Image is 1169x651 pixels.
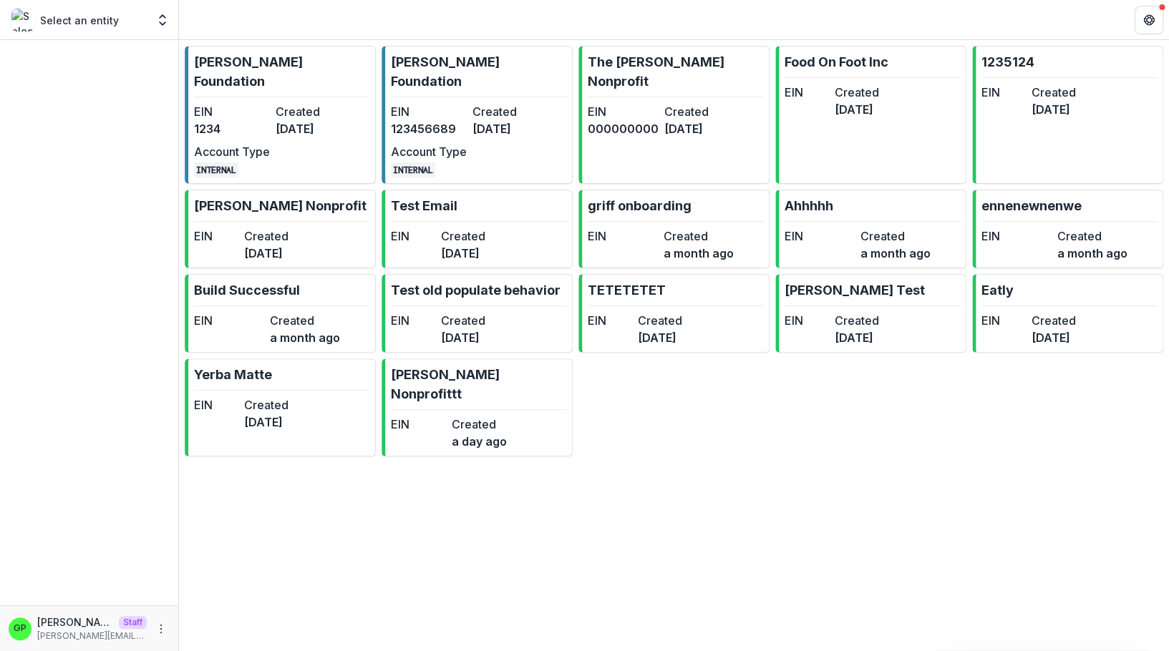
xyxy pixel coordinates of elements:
[391,196,457,215] p: Test Email
[194,365,272,384] p: Yerba Matte
[972,274,1163,353] a: EatlyEINCreated[DATE]
[785,84,829,101] dt: EIN
[391,162,435,177] code: INTERNAL
[37,630,147,642] p: [PERSON_NAME][EMAIL_ADDRESS][DOMAIN_NAME]
[194,143,270,160] dt: Account Type
[775,46,966,184] a: Food On Foot IncEINCreated[DATE]
[391,227,435,245] dt: EIN
[1032,84,1076,101] dt: Created
[972,190,1163,268] a: ennenewnenweEINCreateda month ago
[785,227,855,245] dt: EIN
[270,312,340,329] dt: Created
[664,120,735,137] dd: [DATE]
[835,329,879,346] dd: [DATE]
[785,52,888,72] p: Food On Foot Inc
[981,312,1026,329] dt: EIN
[382,358,573,456] a: [PERSON_NAME] NonprofitttEINCreateda day ago
[1135,6,1163,34] button: Get Help
[588,103,659,120] dt: EIN
[441,227,485,245] dt: Created
[578,190,770,268] a: griff onboardingEINCreateda month ago
[152,620,170,637] button: More
[276,120,351,137] dd: [DATE]
[638,312,682,329] dt: Created
[391,365,566,403] p: [PERSON_NAME] Nonprofittt
[1032,312,1076,329] dt: Created
[588,196,692,215] p: griff onboarding
[785,196,833,215] p: Ahhhhh
[775,274,966,353] a: [PERSON_NAME] TestEINCreated[DATE]
[775,190,966,268] a: AhhhhhEINCreateda month ago
[441,329,485,346] dd: [DATE]
[37,615,113,630] p: [PERSON_NAME]
[860,227,931,245] dt: Created
[578,46,770,184] a: The [PERSON_NAME] NonprofitEIN000000000Created[DATE]
[1032,329,1076,346] dd: [DATE]
[835,312,879,329] dt: Created
[152,6,173,34] button: Open entity switcher
[185,274,376,353] a: Build SuccessfulEINCreateda month ago
[1057,245,1127,262] dd: a month ago
[588,280,666,300] p: TETETETET
[194,280,300,300] p: Build Successful
[391,120,467,137] dd: 123456689
[588,312,632,329] dt: EIN
[472,103,548,120] dt: Created
[382,46,573,184] a: [PERSON_NAME] FoundationEIN123456689Created[DATE]Account TypeINTERNAL
[391,52,566,91] p: [PERSON_NAME] Foundation
[391,103,467,120] dt: EIN
[194,162,238,177] code: INTERNAL
[835,101,879,118] dd: [DATE]
[972,46,1163,184] a: 1235124EINCreated[DATE]
[244,396,288,413] dt: Created
[835,84,879,101] dt: Created
[382,190,573,268] a: Test EmailEINCreated[DATE]
[244,245,288,262] dd: [DATE]
[185,46,376,184] a: [PERSON_NAME] FoundationEIN1234Created[DATE]Account TypeINTERNAL
[860,245,931,262] dd: a month ago
[185,190,376,268] a: [PERSON_NAME] NonprofitEINCreated[DATE]
[981,196,1082,215] p: ennenewnenwe
[472,120,548,137] dd: [DATE]
[1032,101,1076,118] dd: [DATE]
[194,227,238,245] dt: EIN
[664,245,734,262] dd: a month ago
[578,274,770,353] a: TETETETETEINCreated[DATE]
[391,416,446,433] dt: EIN
[194,103,270,120] dt: EIN
[185,358,376,456] a: Yerba MatteEINCreated[DATE]
[981,280,1014,300] p: Eatly
[664,227,734,245] dt: Created
[981,52,1034,72] p: 1235124
[664,103,735,120] dt: Created
[588,52,763,91] p: The [PERSON_NAME] Nonprofit
[452,433,507,450] dd: a day ago
[452,416,507,433] dt: Created
[270,329,340,346] dd: a month ago
[244,227,288,245] dt: Created
[1057,227,1127,245] dt: Created
[441,312,485,329] dt: Created
[40,13,119,28] p: Select an entity
[382,274,573,353] a: Test old populate behaviorEINCreated[DATE]
[119,616,147,629] p: Staff
[981,227,1052,245] dt: EIN
[194,396,238,413] dt: EIN
[981,84,1026,101] dt: EIN
[14,624,26,633] div: Griffin Perry
[194,120,270,137] dd: 1234
[276,103,351,120] dt: Created
[785,312,829,329] dt: EIN
[588,120,659,137] dd: 000000000
[441,245,485,262] dd: [DATE]
[244,413,288,431] dd: [DATE]
[785,280,925,300] p: [PERSON_NAME] Test
[391,280,561,300] p: Test old populate behavior
[391,143,467,160] dt: Account Type
[194,196,367,215] p: [PERSON_NAME] Nonprofit
[391,312,435,329] dt: EIN
[638,329,682,346] dd: [DATE]
[194,52,369,91] p: [PERSON_NAME] Foundation
[588,227,658,245] dt: EIN
[11,9,34,31] img: Select an entity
